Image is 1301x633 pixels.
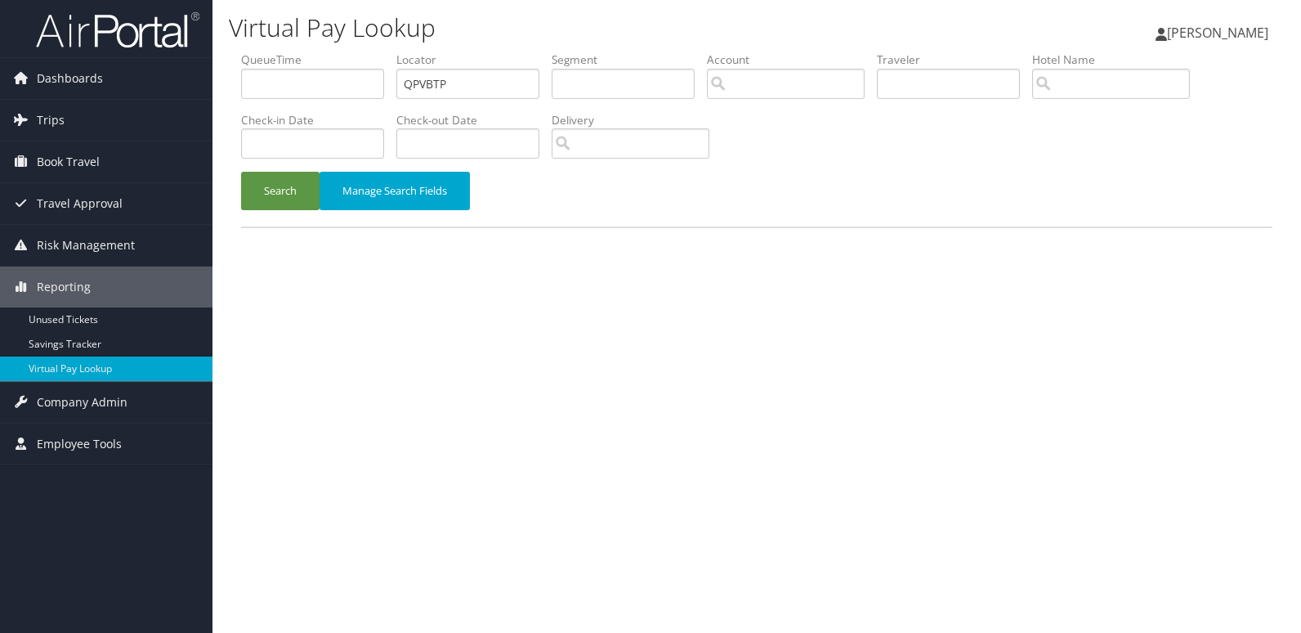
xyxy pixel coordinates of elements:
[37,225,135,266] span: Risk Management
[229,11,932,45] h1: Virtual Pay Lookup
[707,52,877,68] label: Account
[877,52,1032,68] label: Traveler
[37,58,103,99] span: Dashboards
[36,11,199,49] img: airportal-logo.png
[37,141,100,182] span: Book Travel
[241,172,320,210] button: Search
[396,52,552,68] label: Locator
[320,172,470,210] button: Manage Search Fields
[1167,24,1268,42] span: [PERSON_NAME]
[552,112,722,128] label: Delivery
[37,267,91,308] span: Reporting
[37,100,65,141] span: Trips
[396,112,552,128] label: Check-out Date
[241,112,396,128] label: Check-in Date
[241,52,396,68] label: QueueTime
[37,424,122,465] span: Employee Tools
[37,183,123,224] span: Travel Approval
[1156,8,1285,57] a: [PERSON_NAME]
[37,382,127,423] span: Company Admin
[552,52,707,68] label: Segment
[1032,52,1202,68] label: Hotel Name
